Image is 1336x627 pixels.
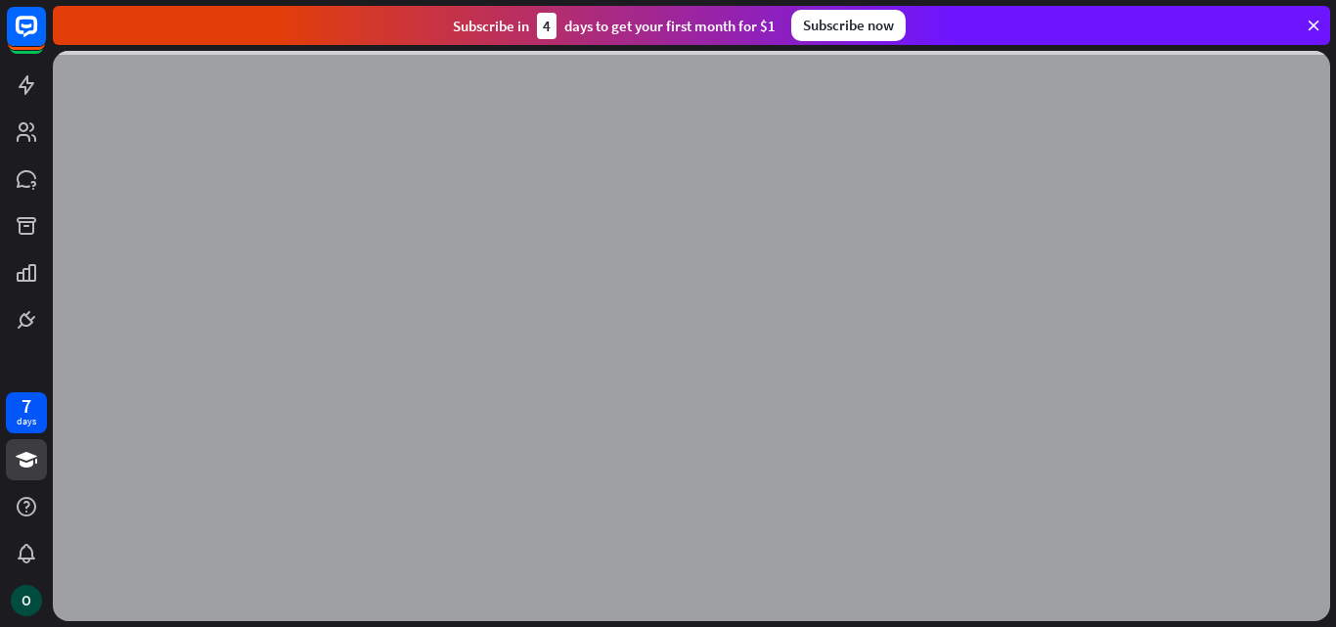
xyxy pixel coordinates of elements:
[22,397,31,415] div: 7
[791,10,906,41] div: Subscribe now
[453,13,776,39] div: Subscribe in days to get your first month for $1
[537,13,557,39] div: 4
[17,415,36,428] div: days
[6,392,47,433] a: 7 days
